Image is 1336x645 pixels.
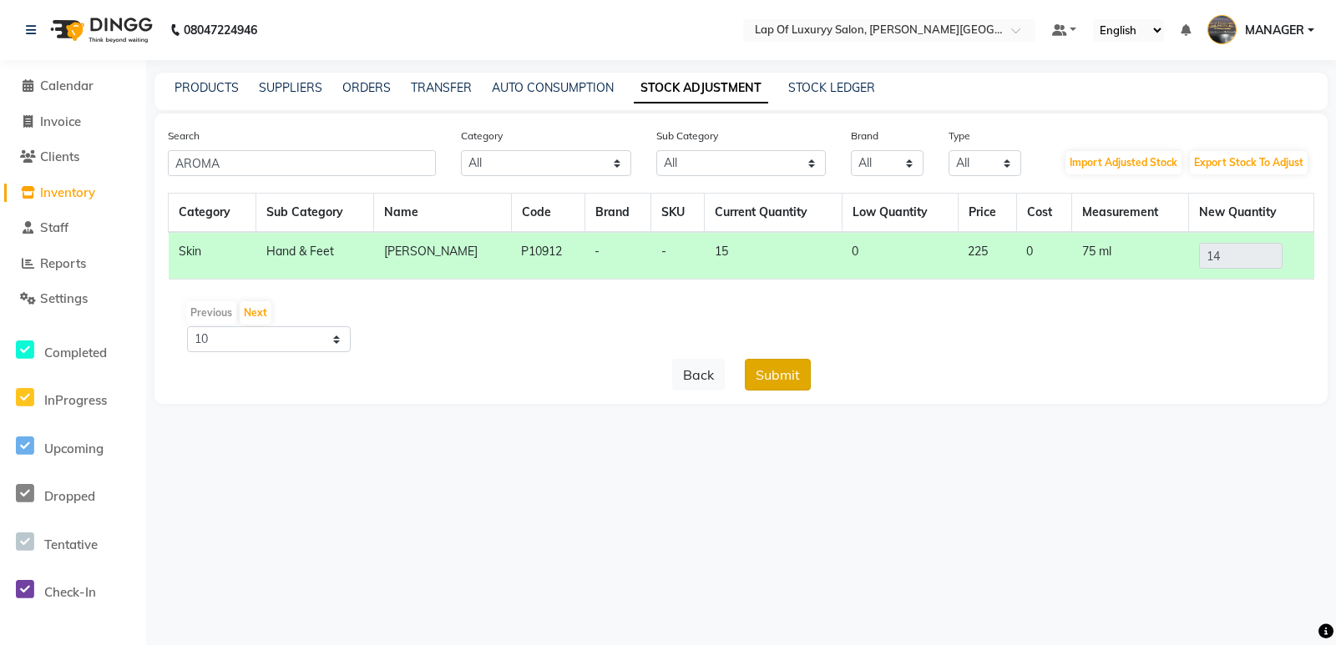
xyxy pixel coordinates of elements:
span: Tentative [44,537,98,552]
span: Inventory [40,184,95,200]
th: Code [511,194,584,233]
td: - [584,232,651,280]
button: Back [672,359,725,391]
a: Calendar [4,77,142,96]
span: Invoice [40,113,81,129]
th: Low Quantity [842,194,958,233]
td: 15 [705,232,842,280]
a: Staff [4,219,142,238]
img: MANAGER [1207,15,1237,44]
a: Reports [4,254,142,274]
span: Staff [40,219,68,235]
a: Settings [4,290,142,309]
button: Import Adjusted Stock [1065,151,1182,174]
td: P10912 [511,232,584,280]
th: New Quantity [1189,194,1314,233]
button: Submit [745,359,811,391]
th: Name [374,194,511,233]
a: Clients [4,148,142,167]
th: SKU [651,194,705,233]
label: Sub Category [656,128,718,144]
span: Check-In [44,584,96,600]
label: Brand [851,128,878,144]
a: SUPPLIERS [259,80,322,95]
span: Clients [40,149,79,164]
th: Sub Category [256,194,374,233]
a: ORDERS [342,80,391,95]
span: Calendar [40,78,94,93]
th: Current Quantity [705,194,842,233]
label: Type [949,128,970,144]
a: Invoice [4,113,142,132]
td: - [651,232,705,280]
td: 0 [1016,232,1071,280]
th: Category [169,194,256,233]
span: Completed [44,345,107,360]
input: Search Product [168,150,436,176]
a: Inventory [4,184,142,203]
b: 08047224946 [184,7,257,53]
td: Hand & Feet [256,232,374,280]
span: Settings [40,290,88,306]
th: Price [958,194,1016,233]
th: Cost [1016,194,1071,233]
img: logo [43,7,157,53]
td: Skin [169,232,256,280]
th: Measurement [1072,194,1189,233]
span: InProgress [44,392,107,408]
a: STOCK LEDGER [788,80,875,95]
th: Brand [584,194,651,233]
td: [PERSON_NAME] [374,232,511,280]
td: 75 ml [1072,232,1189,280]
span: Dropped [44,488,95,504]
span: Upcoming [44,441,104,456]
label: Search [168,128,200,144]
a: AUTO CONSUMPTION [492,80,614,95]
a: TRANSFER [411,80,472,95]
td: 0 [842,232,958,280]
td: 225 [958,232,1016,280]
button: Next [240,301,271,325]
span: MANAGER [1245,22,1304,39]
label: Category [461,128,503,144]
button: Export Stock To Adjust [1190,151,1308,174]
span: Reports [40,255,86,271]
a: PRODUCTS [175,80,239,95]
a: STOCK ADJUSTMENT [634,73,768,103]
